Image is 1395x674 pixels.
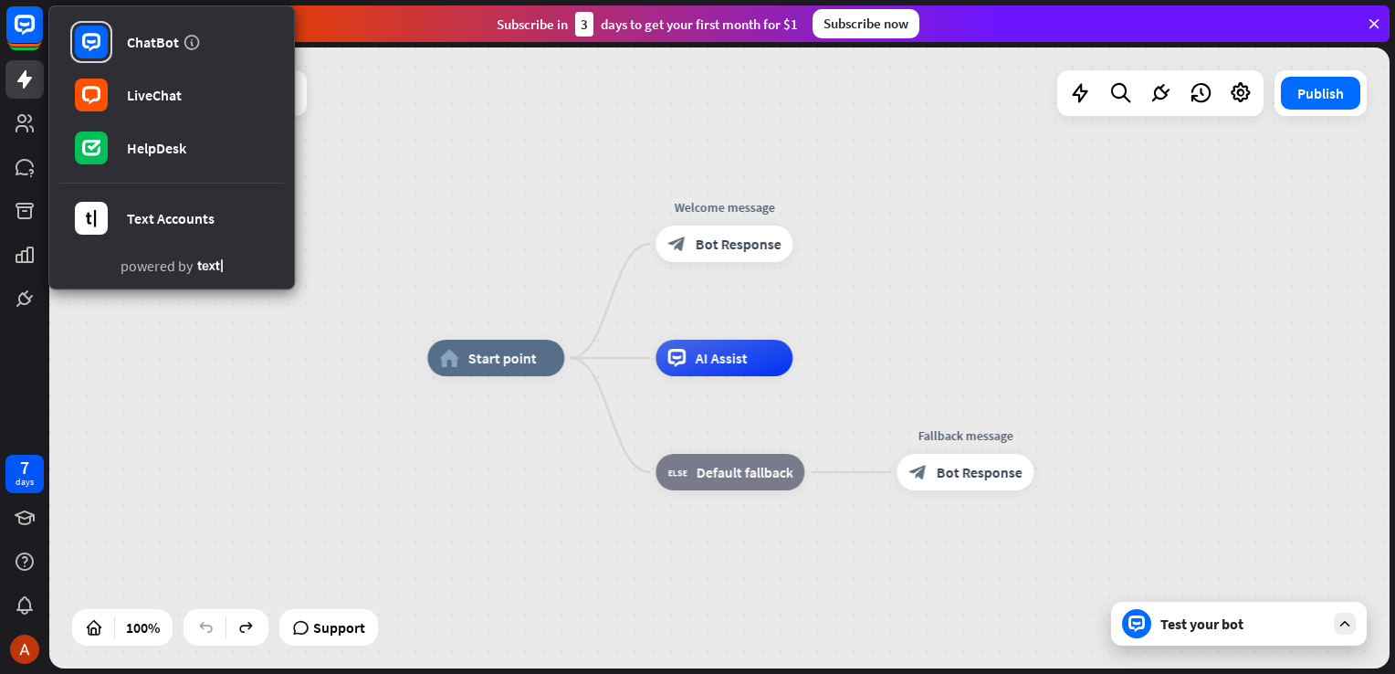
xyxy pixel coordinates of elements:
div: Fallback message [883,427,1047,445]
a: 7 days [5,455,44,493]
div: Subscribe now [813,9,919,38]
div: Subscribe in days to get your first month for $1 [497,12,798,37]
i: block_bot_response [667,235,686,253]
span: Default fallback [696,463,792,481]
span: AI Assist [695,349,747,367]
div: Welcome message [642,198,806,216]
span: Start point [467,349,536,367]
i: block_fallback [667,463,687,481]
i: home_2 [439,349,458,367]
span: Support [313,613,365,642]
div: Test your bot [1160,615,1325,633]
div: days [16,476,34,489]
div: 7 [20,459,29,476]
span: Bot Response [695,235,781,253]
div: 3 [575,12,593,37]
div: 100% [121,613,165,642]
button: Open LiveChat chat widget [15,7,69,62]
i: block_bot_response [908,463,927,481]
button: Publish [1281,77,1360,110]
span: Bot Response [936,463,1022,481]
